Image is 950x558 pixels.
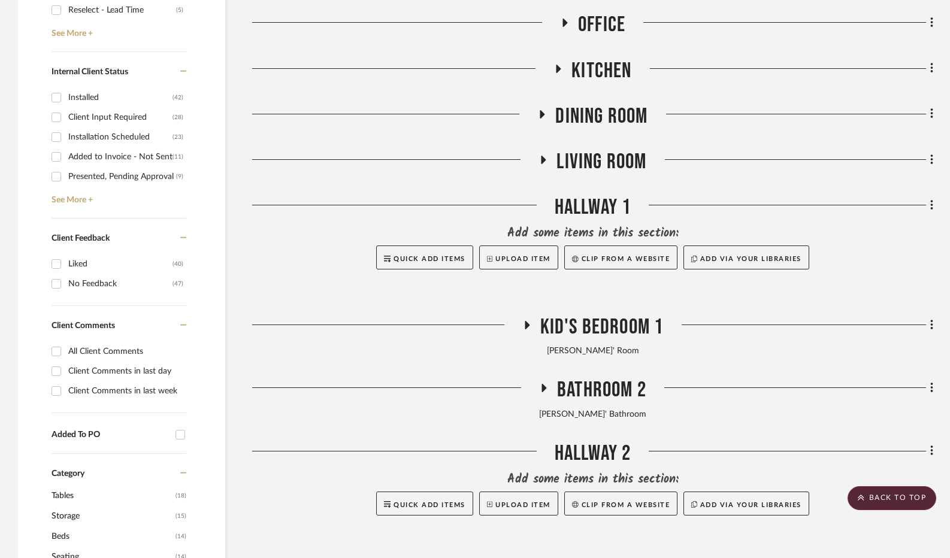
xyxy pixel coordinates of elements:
[479,245,558,269] button: Upload Item
[68,254,173,274] div: Liked
[683,245,809,269] button: Add via your libraries
[376,245,473,269] button: Quick Add Items
[173,274,183,293] div: (47)
[683,492,809,515] button: Add via your libraries
[173,128,183,147] div: (23)
[540,314,664,340] span: Kid's Bedroom 1
[52,469,84,479] span: Category
[68,342,183,361] div: All Client Comments
[394,256,465,262] span: Quick Add Items
[252,225,933,242] div: Add some items in this section:
[252,345,933,358] div: [PERSON_NAME]' Room
[173,147,183,166] div: (11)
[252,408,933,421] div: [PERSON_NAME]' Bathroom
[555,104,648,129] span: Dining Room
[68,128,173,147] div: Installation Scheduled
[252,471,933,488] div: Add some items in this section:
[176,527,186,546] span: (14)
[173,254,183,274] div: (40)
[173,88,183,107] div: (42)
[176,1,183,20] div: (5)
[52,68,128,76] span: Internal Client Status
[52,430,170,440] div: Added To PO
[173,108,183,127] div: (28)
[578,12,625,38] span: Office
[68,147,173,166] div: Added to Invoice - Not Sent
[571,58,631,84] span: Kitchen
[68,274,173,293] div: No Feedback
[176,507,186,526] span: (15)
[68,88,173,107] div: Installed
[49,20,186,39] a: See More +
[176,167,183,186] div: (9)
[52,526,173,547] span: Beds
[479,492,558,515] button: Upload Item
[68,362,183,381] div: Client Comments in last day
[52,322,115,330] span: Client Comments
[52,486,173,506] span: Tables
[52,506,173,526] span: Storage
[564,492,677,515] button: Clip from a website
[52,234,110,242] span: Client Feedback
[49,186,186,205] a: See More +
[556,149,646,175] span: Living Room
[394,502,465,508] span: Quick Add Items
[68,108,173,127] div: Client Input Required
[376,492,473,515] button: Quick Add Items
[176,486,186,505] span: (18)
[564,245,677,269] button: Clip from a website
[848,486,936,510] scroll-to-top-button: BACK TO TOP
[68,1,176,20] div: Reselect - Lead Time
[68,381,183,401] div: Client Comments in last week
[68,167,176,186] div: Presented, Pending Approval
[557,377,646,403] span: Bathroom 2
